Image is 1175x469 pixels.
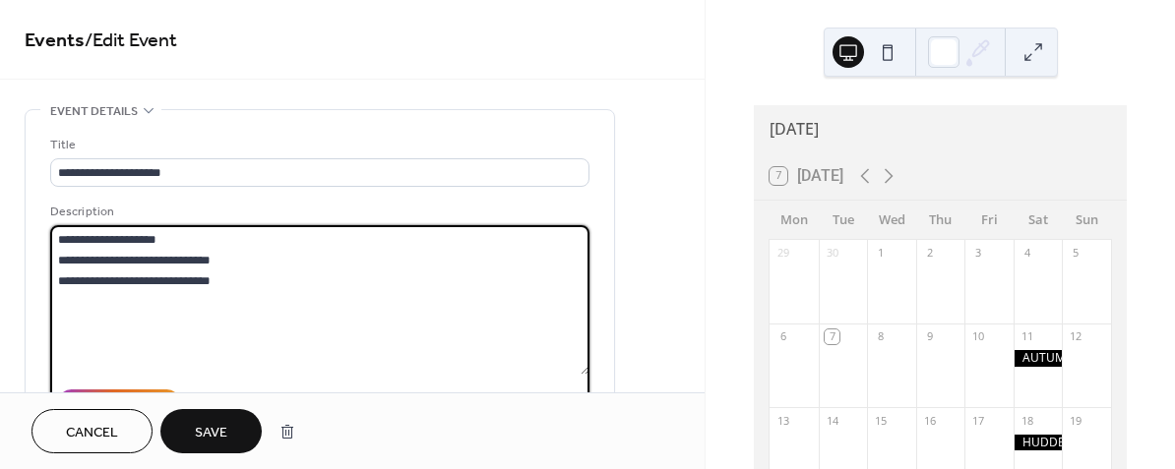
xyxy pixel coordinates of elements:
[25,22,85,60] a: Events
[1014,201,1063,240] div: Sat
[922,413,937,428] div: 16
[970,413,985,428] div: 17
[825,329,839,344] div: 7
[1020,246,1034,261] div: 4
[1068,246,1082,261] div: 5
[970,246,985,261] div: 3
[50,202,586,222] div: Description
[922,329,937,344] div: 9
[873,413,888,428] div: 15
[50,135,586,155] div: Title
[58,389,180,416] button: AI Assistant
[1020,329,1034,344] div: 11
[916,201,965,240] div: Thu
[873,329,888,344] div: 8
[1020,413,1034,428] div: 18
[775,413,790,428] div: 13
[50,101,138,122] span: Event details
[1014,435,1063,451] div: HUDDERSFIELD STAGE DANCE FESTIVAL
[754,105,1127,152] div: [DATE]
[775,329,790,344] div: 6
[825,413,839,428] div: 14
[970,329,985,344] div: 10
[1062,201,1111,240] div: Sun
[922,246,937,261] div: 2
[964,201,1014,240] div: Fri
[775,246,790,261] div: 29
[160,409,262,453] button: Save
[867,201,916,240] div: Wed
[770,201,819,240] div: Mon
[31,409,153,453] button: Cancel
[873,246,888,261] div: 1
[825,246,839,261] div: 30
[1014,350,1063,367] div: AUTUMN DANCE FESTIVAL
[1068,329,1082,344] div: 12
[1068,413,1082,428] div: 19
[195,423,227,443] span: Save
[819,201,868,240] div: Tue
[66,423,118,443] span: Cancel
[85,22,177,60] span: / Edit Event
